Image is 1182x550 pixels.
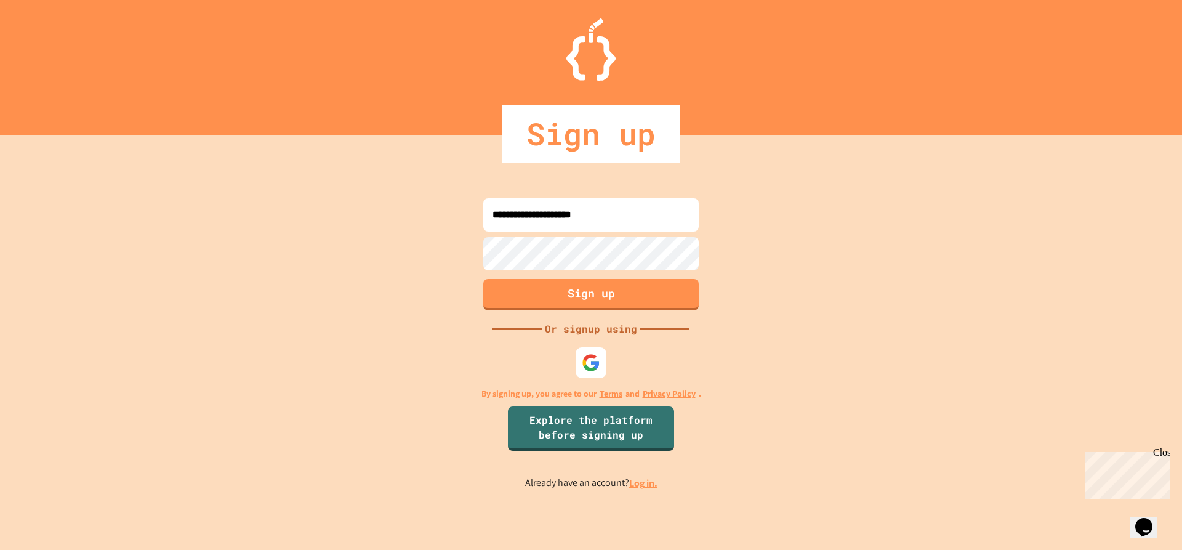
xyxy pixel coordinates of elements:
p: By signing up, you agree to our and . [481,387,701,400]
div: Or signup using [542,322,640,336]
button: Sign up [483,279,699,310]
img: Logo.svg [566,18,616,81]
a: Privacy Policy [643,387,696,400]
a: Terms [600,387,622,400]
iframe: chat widget [1080,447,1170,499]
a: Log in. [629,477,657,490]
a: Explore the platform before signing up [508,406,674,451]
iframe: chat widget [1130,501,1170,538]
img: google-icon.svg [582,354,600,372]
p: Already have an account? [525,475,657,491]
div: Sign up [502,105,680,163]
div: Chat with us now!Close [5,5,85,78]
